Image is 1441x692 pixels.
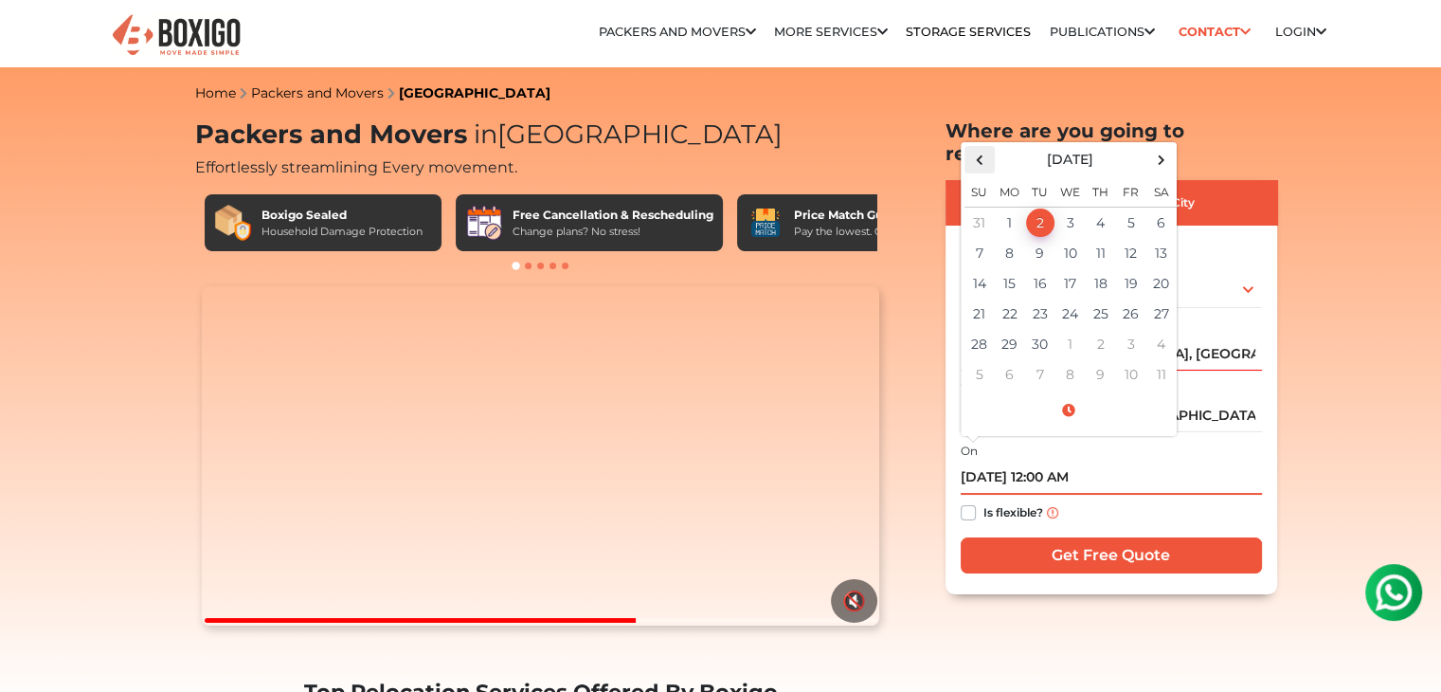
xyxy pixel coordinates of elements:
label: On [961,443,978,460]
a: Contact [1173,17,1257,46]
div: Change plans? No stress! [513,224,713,240]
span: Effortlessly streamlining Every movement. [195,158,517,176]
img: info [1047,507,1058,519]
span: Next Month [1148,147,1174,173]
input: Get Free Quote [961,537,1262,574]
th: Select Month [995,146,1146,173]
a: Publications [1050,25,1155,39]
img: Price Match Guarantee [747,204,784,242]
a: Packers and Movers [251,84,384,101]
th: Fr [1116,173,1146,208]
a: Packers and Movers [599,25,756,39]
a: [GEOGRAPHIC_DATA] [399,84,550,101]
h2: Where are you going to relocate? [946,119,1277,165]
th: Sa [1146,173,1177,208]
th: Tu [1025,173,1055,208]
th: Th [1086,173,1116,208]
button: 🔇 [831,579,877,623]
span: in [474,118,497,150]
th: Su [964,173,995,208]
th: We [1055,173,1086,208]
span: Previous Month [966,147,992,173]
span: [GEOGRAPHIC_DATA] [467,118,783,150]
a: Select Time [964,402,1173,419]
h1: Packers and Movers [195,119,887,151]
th: Mo [995,173,1025,208]
a: Login [1275,25,1326,39]
div: Household Damage Protection [261,224,423,240]
a: More services [774,25,888,39]
img: Boxigo Sealed [214,204,252,242]
img: Free Cancellation & Rescheduling [465,204,503,242]
video: Your browser does not support the video tag. [202,286,879,626]
input: Moving date [961,462,1262,495]
div: Price Match Guarantee [794,207,938,224]
a: Home [195,84,236,101]
div: Free Cancellation & Rescheduling [513,207,713,224]
div: Pay the lowest. Guaranteed! [794,224,938,240]
label: Is flexible? [983,501,1043,521]
div: Boxigo Sealed [261,207,423,224]
img: Boxigo [110,12,243,59]
img: whatsapp-icon.svg [19,19,57,57]
a: Storage Services [906,25,1031,39]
